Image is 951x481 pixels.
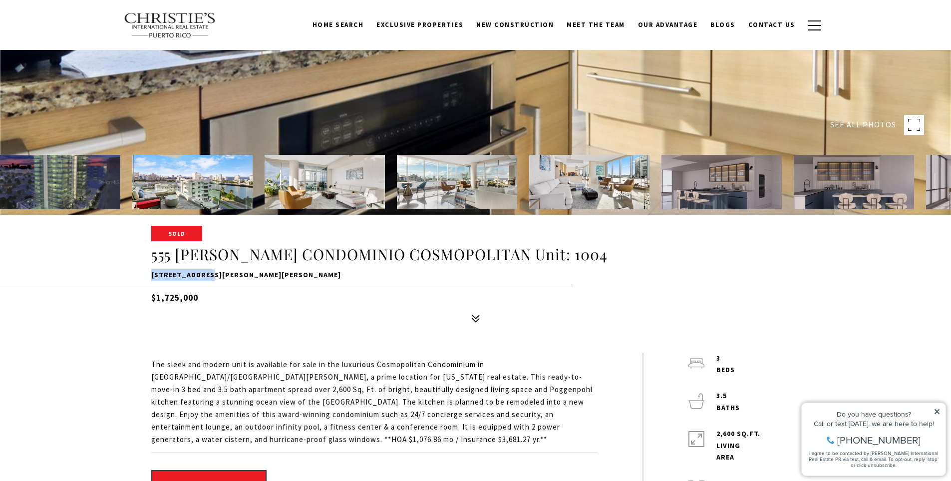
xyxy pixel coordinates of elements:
[742,15,802,34] a: Contact Us
[632,15,704,34] a: Our Advantage
[661,155,782,209] img: 555 Monserrate CONDOMINIO COSMOPOLITAN Unit: 1004
[10,32,144,39] div: Call or text [DATE], we are here to help!
[306,15,370,34] a: Home Search
[12,61,142,80] span: I agree to be contacted by [PERSON_NAME] International Real Estate PR via text, call & email. To ...
[529,155,649,209] img: 555 Monserrate CONDOMINIO COSMOPOLITAN Unit: 1004
[716,353,735,377] p: 3 beds
[560,15,632,34] a: Meet the Team
[265,155,385,209] img: 555 Monserrate CONDOMINIO COSMOPOLITAN Unit: 1004
[470,15,560,34] a: New Construction
[716,428,760,464] p: 2,600 Sq.Ft. LIVING AREA
[397,155,517,209] img: 555 Monserrate CONDOMINIO COSMOPOLITAN Unit: 1004
[376,20,463,29] span: Exclusive Properties
[151,287,800,304] h5: $1,725,000
[41,47,124,57] span: [PHONE_NUMBER]
[748,20,795,29] span: Contact Us
[716,390,740,414] p: 3.5 baths
[151,269,800,281] p: [STREET_ADDRESS][PERSON_NAME][PERSON_NAME]
[124,12,217,38] img: Christie's International Real Estate text transparent background
[151,360,593,444] span: The sleek and modern unit is available for sale in the luxurious Cosmopolitan Condominium in [GEO...
[151,245,800,264] h1: 555 [PERSON_NAME] CONDOMINIO COSMOPOLITAN Unit: 1004
[10,22,144,29] div: Do you have questions?
[370,15,470,34] a: Exclusive Properties
[704,15,742,34] a: Blogs
[638,20,698,29] span: Our Advantage
[802,11,828,40] button: button
[476,20,554,29] span: New Construction
[830,118,896,131] span: SEE ALL PHOTOS
[794,155,914,209] img: 555 Monserrate CONDOMINIO COSMOPOLITAN Unit: 1004
[132,155,253,209] img: 555 Monserrate CONDOMINIO COSMOPOLITAN Unit: 1004
[710,20,735,29] span: Blogs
